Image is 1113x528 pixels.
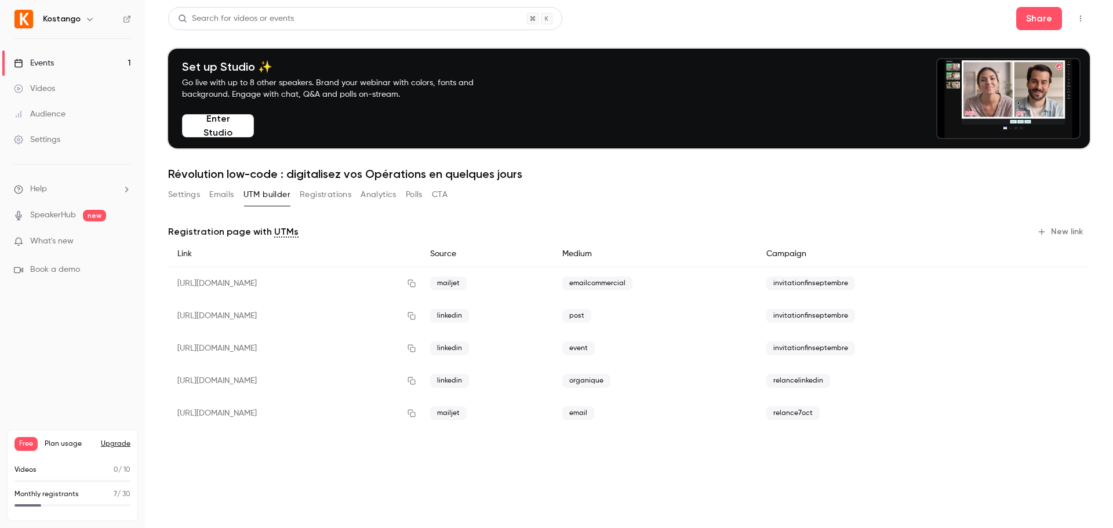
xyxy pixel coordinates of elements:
div: [URL][DOMAIN_NAME] [168,267,421,300]
a: SpeakerHub [30,209,76,221]
span: What's new [30,235,74,247]
button: Polls [406,185,423,204]
button: Settings [168,185,200,204]
div: Audience [14,108,66,120]
div: Source [421,241,553,267]
p: Videos [14,465,37,475]
span: 0 [114,467,118,474]
p: Monthly registrants [14,489,79,500]
div: Link [168,241,421,267]
button: Enter Studio [182,114,254,137]
span: linkedin [430,341,469,355]
span: post [562,309,591,323]
h1: Révolution low-code : digitalisez vos Opérations en quelques jours [168,167,1090,181]
p: / 30 [114,489,130,500]
div: Campaign [757,241,1004,267]
a: UTMs [274,225,299,239]
span: emailcommercial [562,276,632,290]
button: UTM builder [243,185,290,204]
span: Plan usage [45,439,94,449]
button: CTA [432,185,448,204]
p: Go live with up to 8 other speakers. Brand your webinar with colors, fonts and background. Engage... [182,77,501,100]
span: mailjet [430,276,467,290]
h6: Kostango [43,13,81,25]
span: invitationfinseptembre [766,276,855,290]
h4: Set up Studio ✨ [182,60,501,74]
div: [URL][DOMAIN_NAME] [168,332,421,365]
li: help-dropdown-opener [14,183,131,195]
span: Free [14,437,38,451]
span: mailjet [430,406,467,420]
div: Search for videos or events [178,13,294,25]
button: Analytics [361,185,397,204]
div: Events [14,57,54,69]
span: event [562,341,595,355]
div: Medium [553,241,758,267]
span: 7 [114,491,117,498]
button: Registrations [300,185,351,204]
img: Kostango [14,10,33,28]
button: Upgrade [101,439,130,449]
span: new [83,210,106,221]
span: Book a demo [30,264,80,276]
div: [URL][DOMAIN_NAME] [168,365,421,397]
span: organique [562,374,610,388]
span: invitationfinseptembre [766,341,855,355]
button: Emails [209,185,234,204]
p: Registration page with [168,225,299,239]
button: New link [1032,223,1090,241]
div: [URL][DOMAIN_NAME] [168,397,421,429]
p: / 10 [114,465,130,475]
span: relancelinkedin [766,374,830,388]
button: Share [1016,7,1062,30]
div: Settings [14,134,60,145]
span: Help [30,183,47,195]
div: Videos [14,83,55,94]
div: [URL][DOMAIN_NAME] [168,300,421,332]
span: email [562,406,594,420]
span: linkedin [430,374,469,388]
span: invitationfinseptembre [766,309,855,323]
span: linkedin [430,309,469,323]
span: relance7oct [766,406,820,420]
